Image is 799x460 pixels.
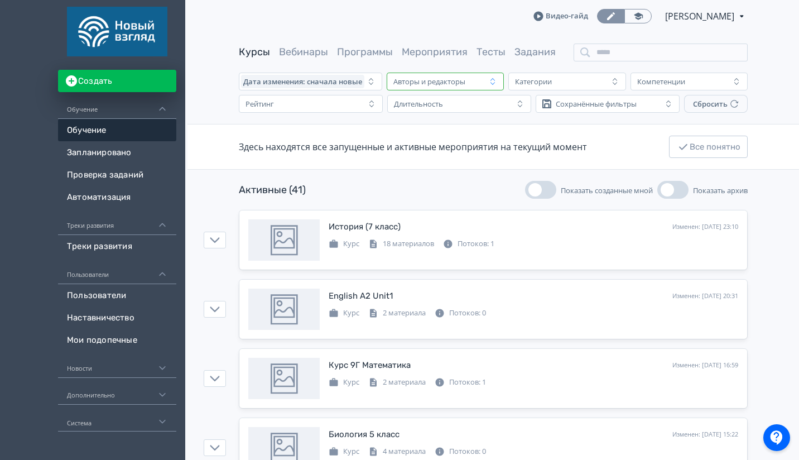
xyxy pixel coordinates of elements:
div: Изменен: [DATE] 16:59 [672,361,738,370]
span: Показать созданные мной [561,185,653,195]
a: Переключиться в режим ученика [624,9,652,23]
div: Сохранённые фильтры [556,99,637,108]
a: Задания [514,46,556,58]
div: Потоков: 1 [435,377,486,388]
div: Изменен: [DATE] 20:31 [672,291,738,301]
div: Активные (41) [239,183,306,198]
div: Обучение [58,92,176,119]
button: Сбросить [684,95,748,113]
div: Изменен: [DATE] 23:10 [672,222,738,232]
div: Потоков: 1 [443,238,494,250]
div: Длительность [394,99,443,108]
div: Категории [515,77,552,86]
div: Здесь находятся все запущенные и активные мероприятия на текущий момент [239,140,587,154]
a: Мои подопечные [58,329,176,351]
a: Тесты [476,46,506,58]
a: Проверка заданий [58,164,176,186]
div: Курс [329,238,359,250]
button: Дата изменения: сначала новые [239,73,382,90]
a: Курсы [239,46,270,58]
button: Авторы и редакторы [387,73,504,90]
div: 4 материала [368,446,426,457]
div: 2 материала [368,377,426,388]
a: Запланировано [58,141,176,164]
button: Сохранённые фильтры [536,95,680,113]
span: Дата изменения: сначала новые [243,77,362,86]
a: Вебинары [279,46,328,58]
div: Потоков: 0 [435,308,486,319]
div: Изменен: [DATE] 15:22 [672,430,738,439]
div: Курс 9Г Математика [329,359,411,372]
button: Категории [508,73,625,90]
a: Наставничество [58,306,176,329]
a: Мероприятия [402,46,468,58]
div: 18 материалов [368,238,434,250]
a: Треки развития [58,235,176,257]
div: Компетенции [637,77,685,86]
div: 2 материала [368,308,426,319]
button: Длительность [387,95,531,113]
a: Видео-гайд [533,11,588,22]
div: Авторы и редакторы [393,77,465,86]
div: English A2 Unit1 [329,290,393,303]
button: Рейтинг [239,95,383,113]
button: Все понятно [669,136,748,158]
div: Пользователи [58,257,176,284]
span: Григорий Волчков [665,9,736,23]
img: https://files.teachbase.ru/system/account/58660/logo/medium-06d2db31b665f80610edcfcd78931e19.png [67,7,167,56]
button: Создать [58,70,176,92]
a: Обучение [58,119,176,141]
div: Дополнительно [58,378,176,405]
div: Потоков: 0 [435,446,486,457]
div: Биология 5 класс [329,428,399,441]
a: Автоматизация [58,186,176,208]
span: Показать архив [693,185,748,195]
div: Система [58,405,176,432]
div: История (7 класс) [329,221,401,233]
div: Курс [329,377,359,388]
button: Компетенции [630,73,748,90]
div: Курс [329,446,359,457]
div: Рейтинг [246,99,274,108]
a: Пользователи [58,284,176,306]
div: Новости [58,351,176,378]
div: Треки развития [58,208,176,235]
div: Курс [329,308,359,319]
a: Программы [337,46,393,58]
